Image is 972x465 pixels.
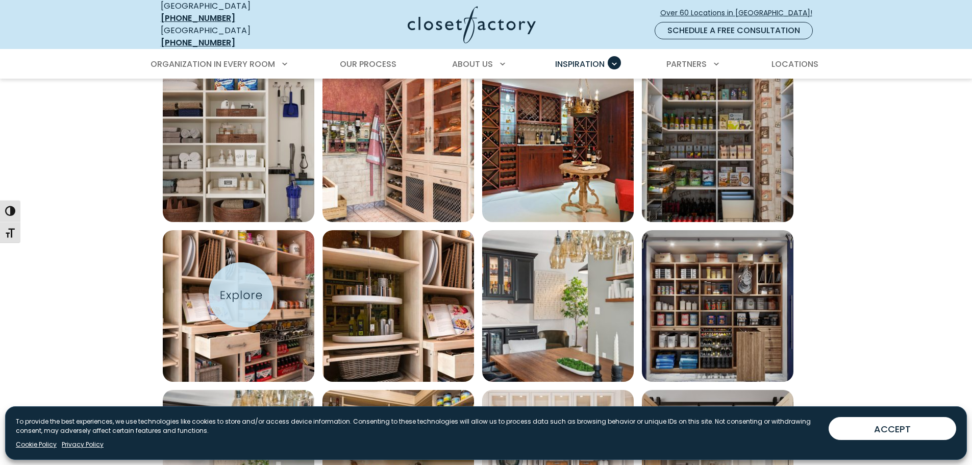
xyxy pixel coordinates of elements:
[62,440,104,449] a: Privacy Policy
[482,230,634,382] a: Open inspiration gallery to preview enlarged image
[660,4,821,22] a: Over 60 Locations in [GEOGRAPHIC_DATA]!
[642,230,793,382] a: Open inspiration gallery to preview enlarged image
[482,70,634,222] a: Open inspiration gallery to preview enlarged image
[161,12,235,24] a: [PHONE_NUMBER]
[482,230,634,382] img: Wet bar with glass front cabinets for bottle storage
[555,58,605,70] span: Inspiration
[322,70,474,222] a: Open inspiration gallery to preview enlarged image
[408,6,536,43] img: Closet Factory Logo
[642,70,793,222] img: Walk-in pantry with corner shelving and pull-out trash cans.
[163,230,314,382] a: Open inspiration gallery to preview enlarged image
[163,70,314,222] img: Organized linen and utility closet featuring rolled towels, labeled baskets, and mounted cleaning...
[482,70,634,222] img: Wine storage and home tasting room.
[340,58,396,70] span: Our Process
[16,417,820,435] p: To provide the best experiences, we use technologies like cookies to store and/or access device i...
[452,58,493,70] span: About Us
[151,58,275,70] span: Organization in Every Room
[660,8,820,18] span: Over 60 Locations in [GEOGRAPHIC_DATA]!
[771,58,818,70] span: Locations
[655,22,813,39] a: Schedule a Free Consultation
[163,70,314,222] a: Open inspiration gallery to preview enlarged image
[322,70,474,222] img: Custom walk-in pantry with wine storage and humidor.
[322,230,474,382] img: Pantry lazy susans
[642,230,793,382] img: Custom pantry with natural wood shelves, pet food storage, and navy sliding barn doors for concea...
[163,230,314,382] img: Maple walk-in pantry with cutting board cart.
[16,440,57,449] a: Cookie Policy
[642,70,793,222] a: Open inspiration gallery to preview enlarged image
[829,417,956,440] button: ACCEPT
[666,58,707,70] span: Partners
[322,230,474,382] a: Open inspiration gallery to preview enlarged image
[161,25,309,49] div: [GEOGRAPHIC_DATA]
[161,37,235,48] a: [PHONE_NUMBER]
[143,50,829,79] nav: Primary Menu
